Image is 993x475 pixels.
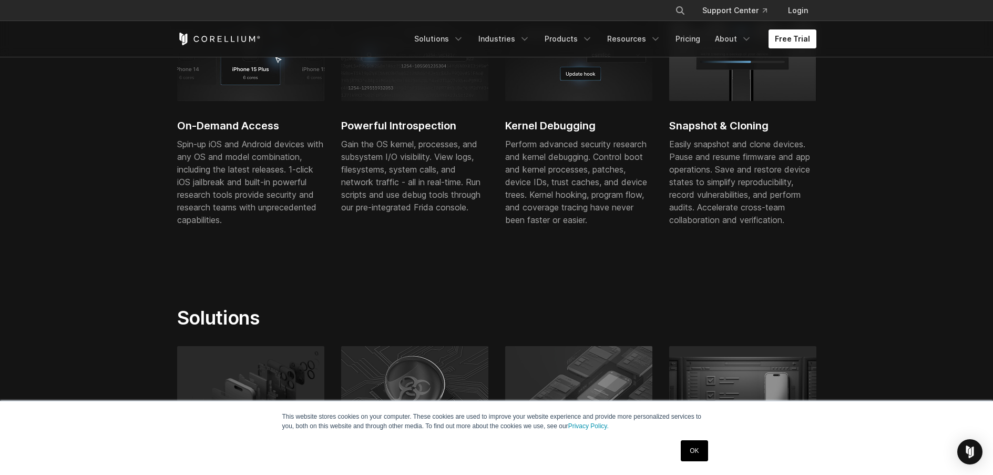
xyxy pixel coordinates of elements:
[505,118,652,134] h2: Kernel Debugging
[681,440,708,461] a: OK
[341,138,488,214] div: Gain the OS kernel, processes, and subsystem I/O visibility. View logs, filesystems, system calls...
[472,29,536,48] a: Industries
[505,138,652,226] div: Perform advanced security research and kernel debugging. Control boot and kernel processes, patch...
[568,422,609,430] a: Privacy Policy.
[669,29,707,48] a: Pricing
[177,306,596,329] h2: Solutions
[341,346,488,438] img: Magnifying glass zooming in on malware analysis
[671,1,690,20] button: Search
[662,1,816,20] div: Navigation Menu
[709,29,758,48] a: About
[177,346,324,438] img: Illustration of iPhone being separated into hardware pieces
[669,138,816,226] div: Easily snapshot and clone devices. Pause and resume firmware and app operations. Save and restore...
[177,138,324,226] div: Spin-up iOS and Android devices with any OS and model combination, including the latest releases....
[601,29,667,48] a: Resources
[769,29,816,48] a: Free Trial
[780,1,816,20] a: Login
[341,118,488,134] h2: Powerful Introspection
[669,346,816,438] img: Black UI showing checklist interface and iPhone mockup, symbolizing mobile app testing and vulner...
[505,346,652,438] img: App pentesting for various iOS and Android mobile devices
[282,412,711,431] p: This website stores cookies on your computer. These cookies are used to improve your website expe...
[957,439,982,464] div: Open Intercom Messenger
[694,1,775,20] a: Support Center
[177,118,324,134] h2: On-Demand Access
[408,29,816,48] div: Navigation Menu
[669,118,816,134] h2: Snapshot & Cloning
[538,29,599,48] a: Products
[408,29,470,48] a: Solutions
[177,33,261,45] a: Corellium Home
